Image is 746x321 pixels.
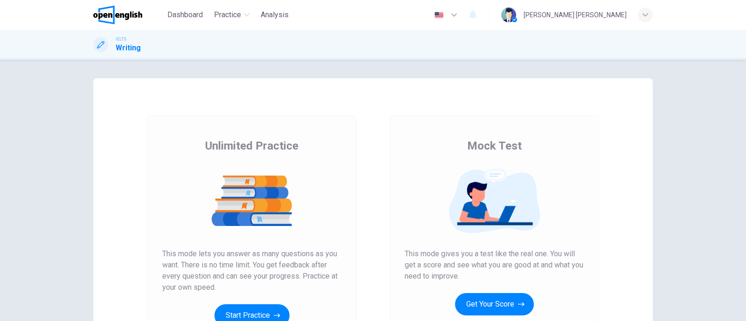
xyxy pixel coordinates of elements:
button: Get Your Score [455,293,534,315]
span: Practice [214,9,241,20]
img: OpenEnglish logo [93,6,142,24]
span: IELTS [116,36,126,42]
div: [PERSON_NAME] [PERSON_NAME] [524,9,627,20]
a: OpenEnglish logo [93,6,164,24]
span: This mode lets you answer as many questions as you want. There is no time limit. You get feedback... [162,248,341,293]
img: en [433,12,445,19]
span: This mode gives you a test like the real one. You will get a score and see what you are good at a... [405,248,584,282]
span: Unlimited Practice [205,138,298,153]
span: Dashboard [167,9,203,20]
span: Mock Test [467,138,522,153]
h1: Writing [116,42,141,54]
span: Analysis [261,9,289,20]
button: Dashboard [164,7,207,23]
button: Practice [210,7,253,23]
img: Profile picture [501,7,516,22]
button: Analysis [257,7,292,23]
